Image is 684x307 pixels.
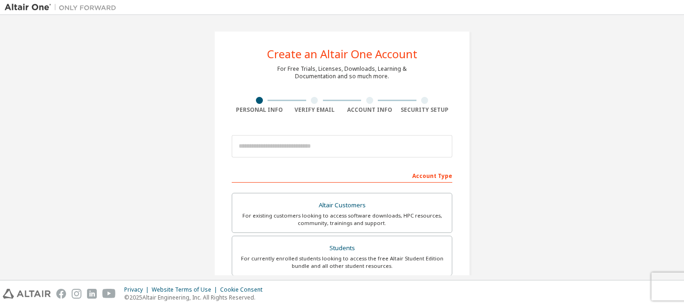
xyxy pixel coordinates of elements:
[124,286,152,293] div: Privacy
[238,199,446,212] div: Altair Customers
[267,48,417,60] div: Create an Altair One Account
[277,65,407,80] div: For Free Trials, Licenses, Downloads, Learning & Documentation and so much more.
[220,286,268,293] div: Cookie Consent
[102,289,116,299] img: youtube.svg
[232,168,452,183] div: Account Type
[238,212,446,227] div: For existing customers looking to access software downloads, HPC resources, community, trainings ...
[56,289,66,299] img: facebook.svg
[152,286,220,293] div: Website Terms of Use
[87,289,97,299] img: linkedin.svg
[232,106,287,114] div: Personal Info
[72,289,81,299] img: instagram.svg
[238,242,446,255] div: Students
[5,3,121,12] img: Altair One
[342,106,397,114] div: Account Info
[287,106,342,114] div: Verify Email
[3,289,51,299] img: altair_logo.svg
[238,255,446,270] div: For currently enrolled students looking to access the free Altair Student Edition bundle and all ...
[124,293,268,301] p: © 2025 Altair Engineering, Inc. All Rights Reserved.
[397,106,453,114] div: Security Setup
